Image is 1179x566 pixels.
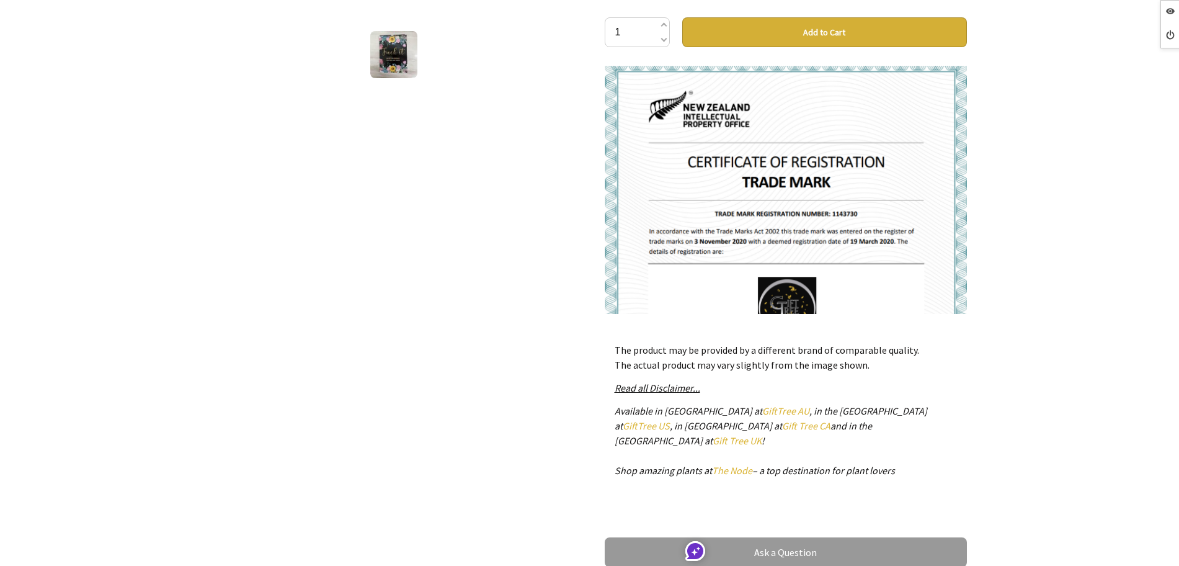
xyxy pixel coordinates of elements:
img: The Original 2026 Calendar for Tired-Ass Women,Fuck It [370,31,417,78]
a: Gift Tree CA [782,420,830,432]
a: The Node [712,464,752,477]
button: Add to Cart [682,17,967,47]
a: Gift Tree UK [713,434,762,447]
a: GiftTree AU [762,405,809,417]
a: GiftTree US [623,420,670,432]
p: The product may be provided by a different brand of comparable quality. The actual product may va... [615,343,957,372]
a: Read all Disclaimer... [615,382,700,394]
em: Available in [GEOGRAPHIC_DATA] at , in the [GEOGRAPHIC_DATA] at , in [GEOGRAPHIC_DATA] at and in ... [615,405,927,477]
